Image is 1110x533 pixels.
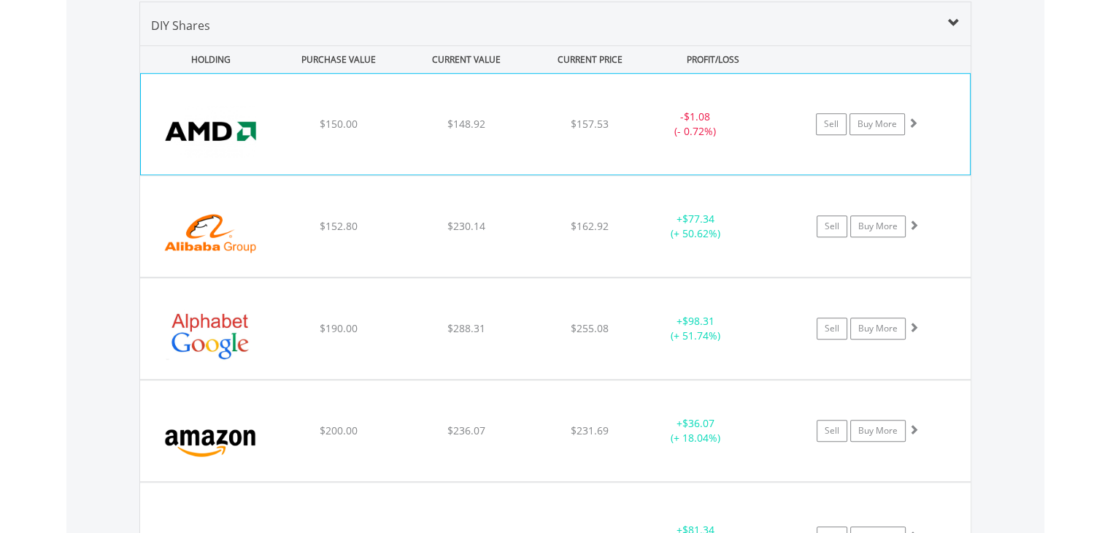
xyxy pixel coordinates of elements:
[447,423,485,437] span: $236.07
[817,215,847,237] a: Sell
[148,92,274,171] img: EQU.US.AMD.png
[850,318,906,340] a: Buy More
[141,46,274,73] div: HOLDING
[641,212,751,241] div: + (+ 50.62%)
[651,46,776,73] div: PROFIT/LOSS
[320,117,358,131] span: $150.00
[849,113,905,135] a: Buy More
[404,46,529,73] div: CURRENT VALUE
[641,416,751,445] div: + (+ 18.04%)
[319,219,357,233] span: $152.80
[571,423,609,437] span: $231.69
[850,215,906,237] a: Buy More
[531,46,647,73] div: CURRENT PRICE
[682,314,714,328] span: $98.31
[319,423,357,437] span: $200.00
[640,110,749,139] div: - (- 0.72%)
[682,416,714,430] span: $36.07
[571,219,609,233] span: $162.92
[147,399,273,478] img: EQU.US.AMZN.png
[319,321,357,335] span: $190.00
[147,194,273,273] img: EQU.US.BABA.png
[682,212,714,226] span: $77.34
[850,420,906,442] a: Buy More
[571,117,609,131] span: $157.53
[571,321,609,335] span: $255.08
[447,117,485,131] span: $148.92
[447,321,485,335] span: $288.31
[641,314,751,343] div: + (+ 51.74%)
[817,318,847,340] a: Sell
[447,219,485,233] span: $230.14
[684,110,710,123] span: $1.08
[147,296,273,375] img: EQU.US.GOOGL.png
[151,18,210,34] span: DIY Shares
[816,113,847,135] a: Sell
[277,46,401,73] div: PURCHASE VALUE
[817,420,847,442] a: Sell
